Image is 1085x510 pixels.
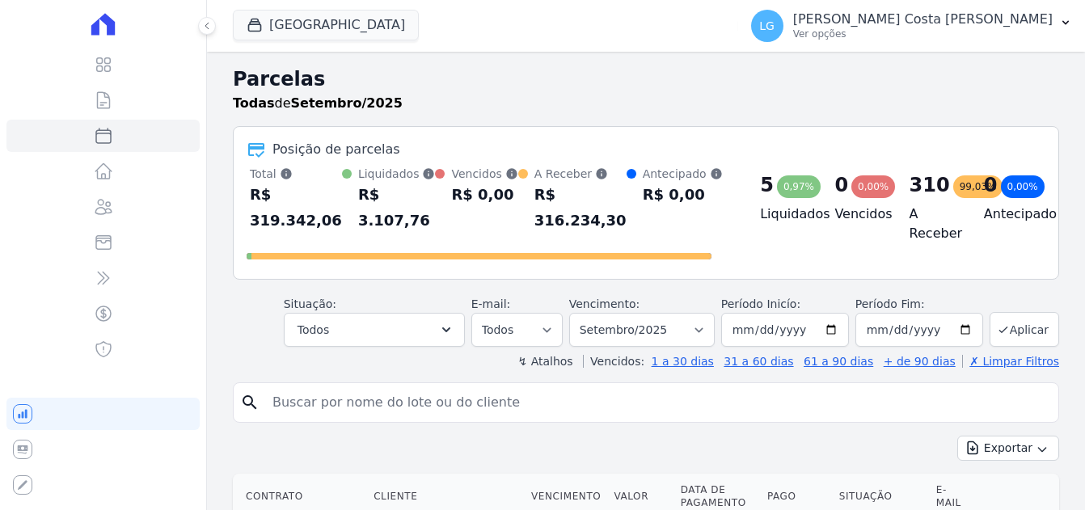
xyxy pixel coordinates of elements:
[962,355,1059,368] a: ✗ Limpar Filtros
[284,297,336,310] label: Situação:
[233,94,403,113] p: de
[534,166,627,182] div: A Receber
[721,297,800,310] label: Período Inicío:
[777,175,821,198] div: 0,97%
[233,10,419,40] button: [GEOGRAPHIC_DATA]
[250,166,342,182] div: Total
[984,172,998,198] div: 0
[291,95,403,111] strong: Setembro/2025
[233,65,1059,94] h2: Parcelas
[984,204,1032,224] h4: Antecipado
[240,393,260,412] i: search
[804,355,873,368] a: 61 a 90 dias
[569,297,640,310] label: Vencimento:
[957,436,1059,461] button: Exportar
[451,166,517,182] div: Vencidos
[451,182,517,208] div: R$ 0,00
[855,296,983,313] label: Período Fim:
[910,172,950,198] div: 310
[583,355,644,368] label: Vencidos:
[517,355,572,368] label: ↯ Atalhos
[834,204,883,224] h4: Vencidos
[250,182,342,234] div: R$ 319.342,06
[471,297,511,310] label: E-mail:
[910,204,958,243] h4: A Receber
[263,386,1052,419] input: Buscar por nome do lote ou do cliente
[884,355,956,368] a: + de 90 dias
[643,182,723,208] div: R$ 0,00
[358,166,436,182] div: Liquidados
[652,355,714,368] a: 1 a 30 dias
[953,175,1003,198] div: 99,03%
[724,355,793,368] a: 31 a 60 dias
[272,140,400,159] div: Posição de parcelas
[760,204,808,224] h4: Liquidados
[298,320,329,339] span: Todos
[738,3,1085,48] button: LG [PERSON_NAME] Costa [PERSON_NAME] Ver opções
[793,11,1053,27] p: [PERSON_NAME] Costa [PERSON_NAME]
[990,312,1059,347] button: Aplicar
[851,175,895,198] div: 0,00%
[1001,175,1045,198] div: 0,00%
[358,182,436,234] div: R$ 3.107,76
[834,172,848,198] div: 0
[759,20,775,32] span: LG
[760,172,774,198] div: 5
[793,27,1053,40] p: Ver opções
[534,182,627,234] div: R$ 316.234,30
[233,95,275,111] strong: Todas
[284,313,465,347] button: Todos
[643,166,723,182] div: Antecipado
